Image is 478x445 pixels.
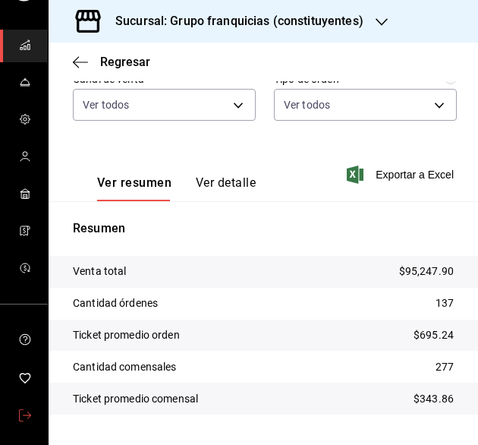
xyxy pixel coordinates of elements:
p: $95,247.90 [399,264,454,279]
p: $695.24 [414,327,454,343]
span: Ver todos [83,97,129,112]
p: $343.86 [414,391,454,407]
span: Ver todos [284,97,330,112]
span: Regresar [100,55,150,69]
p: Venta total [73,264,126,279]
p: Cantidad órdenes [73,295,158,311]
button: Ver detalle [196,175,256,201]
p: Resumen [73,219,454,238]
h3: Sucursal: Grupo franquicias (constituyentes) [103,12,363,30]
p: 137 [436,295,454,311]
div: navigation tabs [97,175,256,201]
button: Exportar a Excel [350,166,454,184]
p: Ticket promedio orden [73,327,180,343]
button: Ver resumen [97,175,171,201]
p: 277 [436,359,454,375]
button: Regresar [73,55,150,69]
p: Ticket promedio comensal [73,391,198,407]
p: Cantidad comensales [73,359,177,375]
